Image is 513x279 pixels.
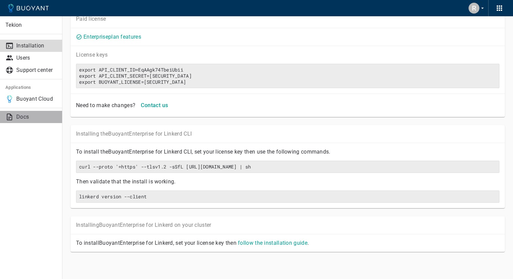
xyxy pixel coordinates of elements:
h4: Contact us [141,102,168,109]
p: Then validate that the install is working. [76,178,499,185]
p: License key s [76,52,499,58]
p: Paid license [76,16,499,22]
a: Contact us [138,102,171,108]
h6: linkerd version --client [79,194,496,200]
button: Contact us [138,99,171,112]
div: Need to make changes? [73,99,135,109]
h6: export API_CLIENT_ID=EqAAgk74TbeiUbiiexport API_CLIENT_SECRET=[SECURITY_DATA]export BUOYANT_LICEN... [79,67,496,85]
p: Installing the Buoyant Enterprise for Linkerd CLI [76,131,499,137]
p: To install the Buoyant Enterprise for Linkerd CLI, set your license key then use the following co... [76,148,499,155]
a: Enterpriseplan features [83,34,141,40]
p: Tekion [5,22,57,28]
div: R [469,3,479,14]
p: Buoyant Cloud [16,96,57,102]
p: Installing Buoyant Enterprise for Linkerd on your cluster [76,222,499,228]
p: Users [16,55,57,61]
h6: curl --proto '=https' --tlsv1.2 -sSfL [URL][DOMAIN_NAME] | sh [79,164,496,170]
h5: Applications [5,85,57,90]
p: Installation [16,42,57,49]
p: Docs [16,114,57,120]
p: To install Buoyant Enterprise for Linkerd, set your license key then . [76,240,499,246]
p: Support center [16,67,57,74]
a: follow the installation guide [238,240,307,246]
